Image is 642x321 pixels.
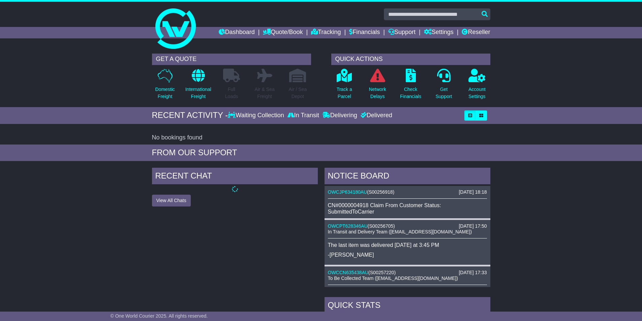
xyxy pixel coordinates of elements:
p: Domestic Freight [155,86,175,100]
a: InternationalFreight [185,68,212,104]
div: No bookings found [152,134,490,141]
p: Air & Sea Freight [255,86,275,100]
div: GET A QUOTE [152,54,311,65]
p: Air / Sea Depot [289,86,307,100]
p: Full Loads [223,86,240,100]
div: [DATE] 17:33 [459,270,487,276]
div: Waiting Collection [228,112,285,119]
a: NetworkDelays [368,68,386,104]
div: ( ) [328,189,487,195]
p: Track a Parcel [337,86,352,100]
div: [DATE] 18:18 [459,189,487,195]
a: DomesticFreight [155,68,175,104]
p: Network Delays [369,86,386,100]
p: Get Support [435,86,452,100]
a: CheckFinancials [400,68,422,104]
span: In Transit and Delivery Team ([EMAIL_ADDRESS][DOMAIN_NAME]) [328,229,472,234]
a: Track aParcel [336,68,353,104]
a: OWCCN635438AU [328,270,369,275]
div: Delivering [321,112,359,119]
div: Delivered [359,112,392,119]
a: Reseller [462,27,490,38]
span: © One World Courier 2025. All rights reserved. [111,313,208,319]
div: ( ) [328,270,487,276]
p: Account Settings [468,86,486,100]
a: Quote/Book [263,27,303,38]
a: Financials [349,27,380,38]
div: NOTICE BOARD [325,168,490,186]
div: FROM OUR SUPPORT [152,148,490,158]
a: OWCJP634180AU [328,189,367,195]
a: AccountSettings [468,68,486,104]
div: ( ) [328,223,487,229]
a: GetSupport [435,68,452,104]
a: Support [388,27,416,38]
button: View All Chats [152,195,191,206]
a: Dashboard [219,27,255,38]
div: RECENT ACTIVITY - [152,110,228,120]
span: To Be Collected Team ([EMAIL_ADDRESS][DOMAIN_NAME]) [328,276,458,281]
span: S00256705 [369,223,393,229]
p: Check Financials [400,86,421,100]
p: The last item was delivered [DATE] at 3:45 PM [328,242,487,248]
a: OWCPT628346AU [328,223,368,229]
span: S00256918 [369,189,393,195]
div: RECENT CHAT [152,168,318,186]
p: International Freight [185,86,211,100]
div: [DATE] 17:50 [459,223,487,229]
div: In Transit [286,112,321,119]
div: QUICK ACTIONS [331,54,490,65]
a: Settings [424,27,454,38]
span: S00257220 [370,270,394,275]
p: -[PERSON_NAME] [328,252,487,258]
a: Tracking [311,27,341,38]
div: CN#0000004918 Claim From Customer Status: SubmittedToCarrier [328,202,487,215]
div: Quick Stats [325,297,490,315]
